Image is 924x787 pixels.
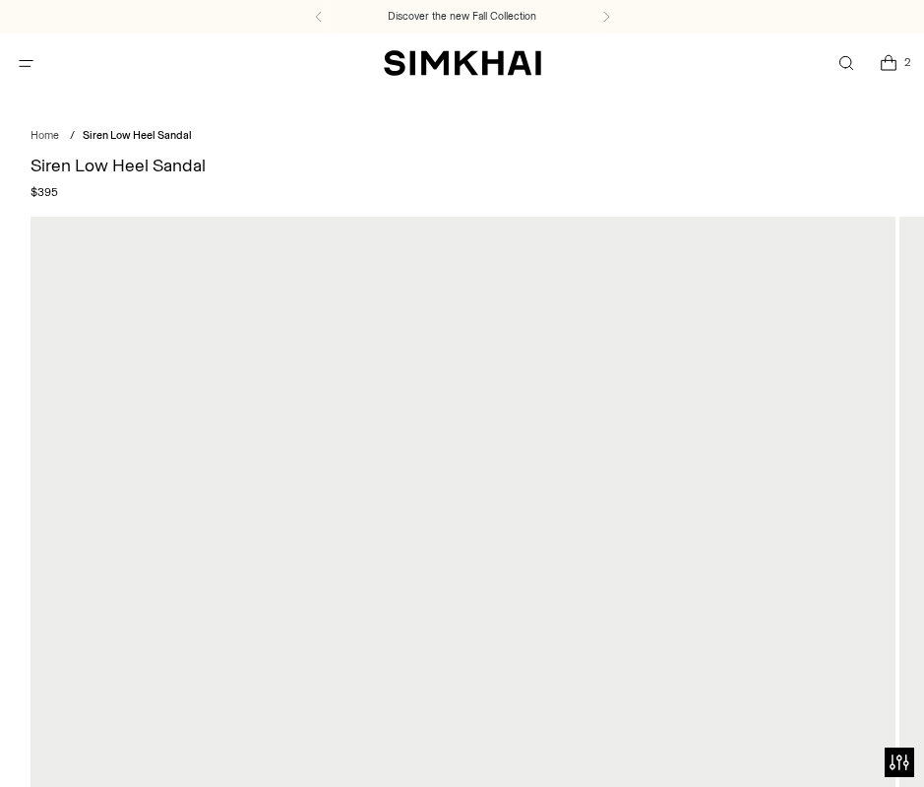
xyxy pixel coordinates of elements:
[898,53,916,71] span: 2
[31,183,58,201] span: $395
[388,9,536,25] a: Discover the new Fall Collection
[70,128,75,145] div: /
[868,43,908,84] a: Open cart modal
[384,49,541,78] a: SIMKHAI
[31,128,893,145] nav: breadcrumbs
[31,157,893,174] h1: Siren Low Heel Sandal
[6,43,46,84] button: Open menu modal
[31,129,59,142] a: Home
[826,43,866,84] a: Open search modal
[83,129,192,142] span: Siren Low Heel Sandal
